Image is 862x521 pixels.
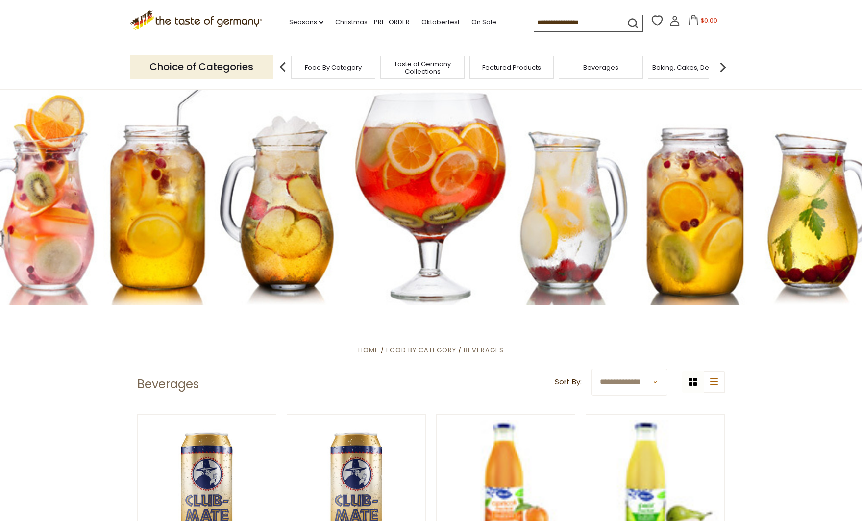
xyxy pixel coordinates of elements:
[358,346,379,355] a: Home
[583,64,618,71] a: Beverages
[701,16,717,25] span: $0.00
[273,57,293,77] img: previous arrow
[335,17,410,27] a: Christmas - PRE-ORDER
[471,17,496,27] a: On Sale
[555,376,582,388] label: Sort By:
[130,55,273,79] p: Choice of Categories
[464,346,504,355] a: Beverages
[652,64,728,71] a: Baking, Cakes, Desserts
[289,17,323,27] a: Seasons
[383,60,462,75] a: Taste of Germany Collections
[682,15,724,29] button: $0.00
[305,64,362,71] a: Food By Category
[137,377,199,392] h1: Beverages
[713,57,733,77] img: next arrow
[386,346,456,355] a: Food By Category
[421,17,460,27] a: Oktoberfest
[482,64,541,71] a: Featured Products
